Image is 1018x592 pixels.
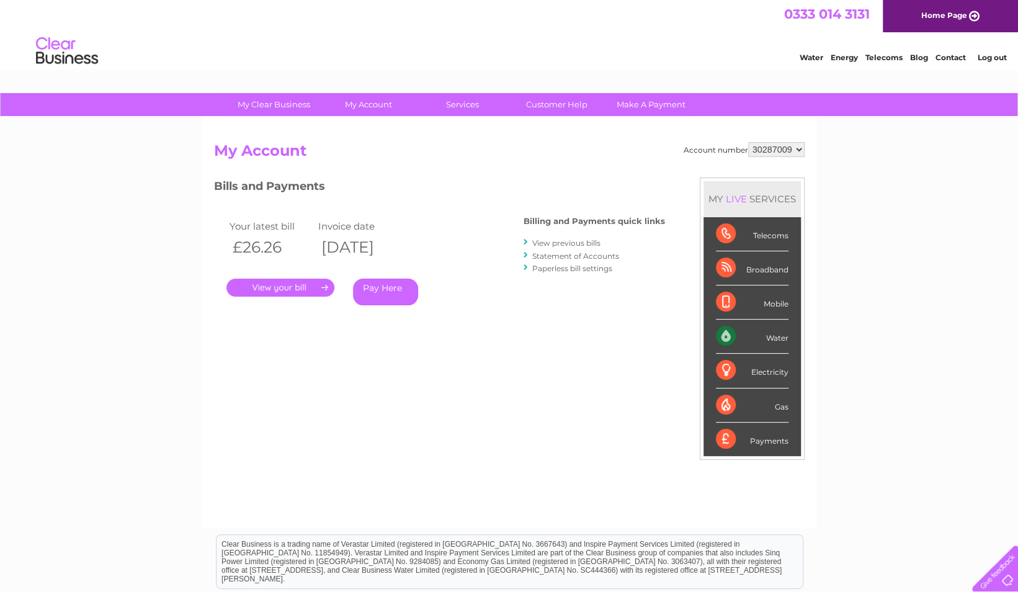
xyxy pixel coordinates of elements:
a: My Account [317,93,419,116]
a: Statement of Accounts [532,251,619,261]
td: Invoice date [315,218,404,235]
a: View previous bills [532,238,601,248]
div: Water [716,320,788,354]
h4: Billing and Payments quick links [524,217,665,226]
div: MY SERVICES [703,181,801,217]
h3: Bills and Payments [214,177,665,199]
th: £26.26 [226,235,316,260]
div: Payments [716,423,788,456]
a: Customer Help [506,93,608,116]
a: Log out [977,53,1006,62]
img: logo.png [35,32,99,70]
a: . [226,279,334,297]
div: Mobile [716,285,788,320]
h2: My Account [214,142,805,166]
div: Telecoms [716,217,788,251]
div: Electricity [716,354,788,388]
div: LIVE [723,193,749,205]
a: Water [800,53,823,62]
a: Telecoms [865,53,903,62]
a: Energy [831,53,858,62]
th: [DATE] [315,235,404,260]
a: Blog [910,53,928,62]
div: Gas [716,388,788,423]
a: 0333 014 3131 [784,6,870,22]
div: Account number [684,142,805,157]
a: Pay Here [353,279,418,305]
a: Paperless bill settings [532,264,612,273]
td: Your latest bill [226,218,316,235]
div: Clear Business is a trading name of Verastar Limited (registered in [GEOGRAPHIC_DATA] No. 3667643... [217,7,803,60]
div: Broadband [716,251,788,285]
a: My Clear Business [223,93,325,116]
a: Services [411,93,514,116]
a: Contact [935,53,966,62]
a: Make A Payment [600,93,702,116]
